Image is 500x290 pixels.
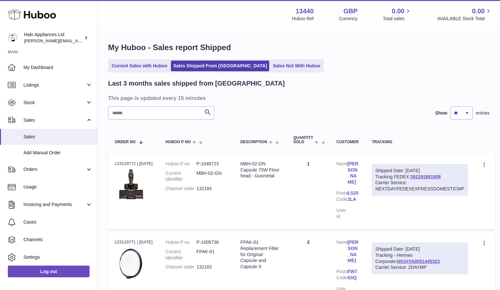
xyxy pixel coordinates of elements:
span: 0.00 [392,7,405,16]
a: Log out [8,266,90,277]
dt: Postal Code [337,190,348,204]
span: Sales [23,134,92,140]
img: MBH-02-GN-1000x1000-1.jpg [115,169,147,201]
dt: Current identifier [166,170,197,183]
div: 123129771 | [DATE] [115,239,153,245]
span: Huboo P no [166,140,191,144]
h2: Last 3 months sales shipped from [GEOGRAPHIC_DATA] [108,79,285,88]
a: Sales Shipped From [GEOGRAPHIC_DATA] [171,61,269,71]
div: Carrier Service: 2DAYMP [375,264,464,270]
span: [PERSON_NAME][EMAIL_ADDRESS][DOMAIN_NAME] [24,38,131,43]
dt: Channel order [166,264,197,270]
div: Huboo Ref [292,16,314,22]
span: Channels [23,237,92,243]
dt: Channel order [166,186,197,192]
div: Shipped Date: [DATE] [375,168,464,174]
div: 123129772 | [DATE] [115,161,153,167]
a: Current Sales with Huboo [109,61,170,71]
div: Carrier Service: NEXTDAYFEDEXEXPRESSDOMESTICMP [375,180,464,192]
span: 0.00 [472,7,485,16]
dd: 132184 [197,186,228,192]
dt: Current identifier [166,249,197,261]
span: Cases [23,219,92,225]
a: [PERSON_NAME] [348,239,359,264]
span: AVAILABLE Stock Total [437,16,492,22]
a: 0.00 Total sales [383,7,412,22]
span: Invoicing and Payments [23,201,86,208]
a: Sales Not With Huboo [271,61,323,71]
span: Usage [23,184,92,190]
h3: This page is updated every 15 minutes [108,94,488,102]
div: Currency [339,16,358,22]
span: Stock [23,100,86,106]
div: Tracking - Hermes Corporate: [372,242,468,274]
div: Tracking FEDEX: [372,164,468,196]
a: 0.00 AVAILABLE Stock Total [437,7,492,22]
dt: Postal Code [337,269,348,283]
a: [PERSON_NAME] [348,161,359,186]
div: Tracking [372,140,468,144]
span: Description [241,140,267,144]
strong: GBP [343,7,357,16]
span: Total sales [383,16,412,22]
dt: Name [337,239,348,266]
dd: MBH-02-GN [197,170,228,183]
a: LS252LA [348,190,359,202]
div: Halo Appliances Ltd [24,32,83,44]
span: Sales [23,117,86,123]
div: FPAK-01 Replacement Filter for Original Capsule and Capsule X [241,239,280,270]
div: Customer [337,140,359,144]
strong: 13440 [296,7,314,16]
span: Add Manual Order [23,150,92,156]
dd: FPAK-01 [197,249,228,261]
dd: P-1005736 [197,239,228,245]
dt: Name [337,161,348,187]
span: Quantity Sold [293,136,313,144]
td: 1 [287,154,330,229]
div: Shipped Date: [DATE] [375,246,464,252]
label: Show [435,110,447,116]
img: paul@haloappliances.com [8,33,18,43]
span: Listings [23,82,86,88]
h1: My Huboo - Sales report Shipped [108,42,490,53]
dd: P-1046723 [197,161,228,167]
span: Order No [115,140,136,144]
dt: Huboo P no [166,161,197,167]
span: My Dashboard [23,64,92,71]
a: 392291891808 [410,174,441,179]
dd: 132183 [197,264,228,270]
a: TW7 6SQ [348,269,359,281]
div: MBH-02-GN Capsule 70W Floor head - Gunmetal [241,161,280,179]
img: 2A4A7774.jpg [115,247,147,280]
dt: Huboo P no [166,239,197,245]
span: Settings [23,254,92,260]
dt: User Id [337,207,348,220]
span: entries [476,110,490,116]
span: Orders [23,166,86,173]
a: H01HYA0051445323 [397,259,440,264]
